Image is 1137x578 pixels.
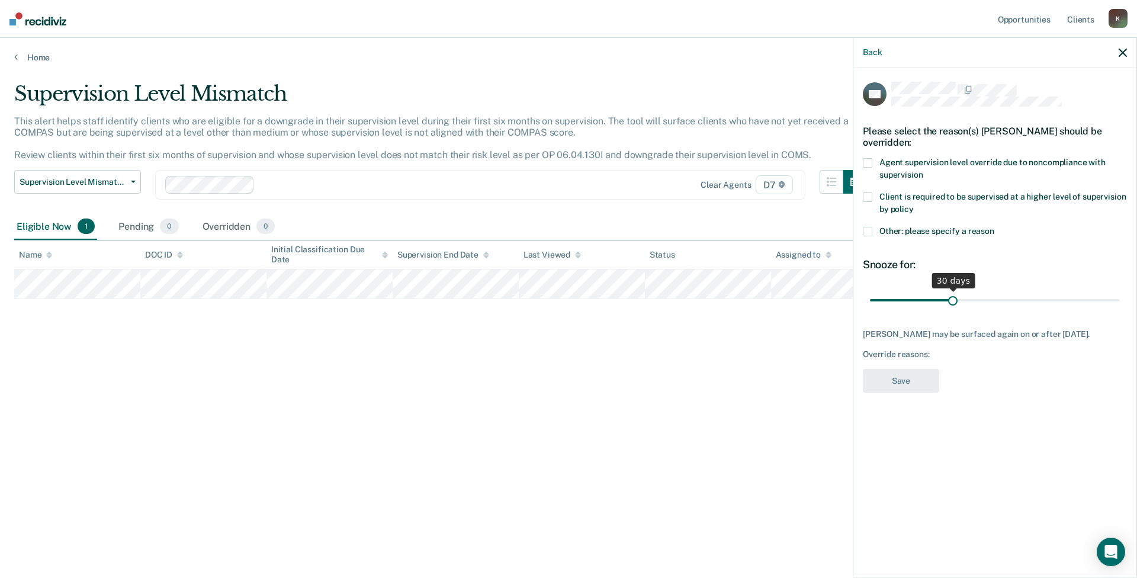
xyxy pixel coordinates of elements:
div: Overridden [200,214,278,240]
a: Home [14,52,1123,63]
span: Other: please specify a reason [879,226,994,236]
div: Name [19,250,52,260]
div: Status [650,250,675,260]
div: Supervision End Date [397,250,489,260]
span: 0 [256,219,275,234]
div: Initial Classification Due Date [271,245,388,265]
div: Override reasons: [863,349,1127,359]
button: Save [863,369,939,393]
div: Open Intercom Messenger [1097,538,1125,566]
span: 0 [160,219,178,234]
div: Pending [116,214,181,240]
div: Eligible Now [14,214,97,240]
div: K [1109,9,1128,28]
div: DOC ID [145,250,183,260]
span: 1 [78,219,95,234]
div: [PERSON_NAME] may be surfaced again on or after [DATE]. [863,329,1127,339]
div: Please select the reason(s) [PERSON_NAME] should be overridden: [863,116,1127,158]
div: Last Viewed [523,250,581,260]
div: 30 days [932,273,975,288]
span: D7 [756,175,793,194]
button: Back [863,47,882,57]
span: Agent supervision level override due to noncompliance with supervision [879,158,1106,179]
div: Assigned to [776,250,831,260]
div: Supervision Level Mismatch [14,82,867,115]
span: Client is required to be supervised at a higher level of supervision by policy [879,192,1126,214]
span: Supervision Level Mismatch [20,177,126,187]
img: Recidiviz [9,12,66,25]
p: This alert helps staff identify clients who are eligible for a downgrade in their supervision lev... [14,115,849,161]
div: Snooze for: [863,258,1127,271]
div: Clear agents [701,180,751,190]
